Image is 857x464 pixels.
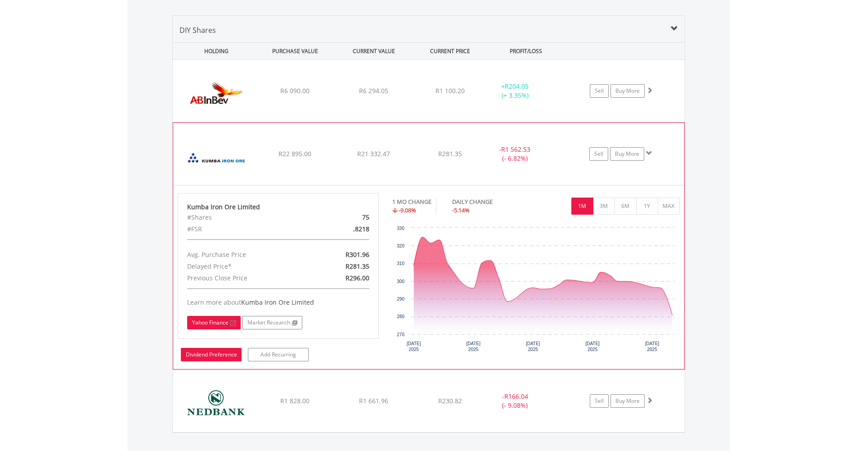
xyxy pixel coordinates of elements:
[466,341,480,352] text: [DATE] 2025
[180,212,311,223] div: #Shares
[397,243,404,248] text: 320
[636,198,658,215] button: 1Y
[397,226,404,231] text: 330
[180,261,311,272] div: Delayed Price*
[435,86,465,95] span: R1 100.20
[610,147,644,161] a: Buy More
[590,84,609,98] a: Sell
[615,198,637,215] button: 6M
[180,223,311,235] div: #FSR
[311,212,376,223] div: 75
[392,223,680,358] div: Chart. Highcharts interactive chart.
[397,261,404,266] text: 310
[180,272,311,284] div: Previous Close Price
[345,250,369,259] span: R301.96
[248,348,309,361] a: Add Recurring
[311,223,376,235] div: .8218
[399,206,416,214] span: -9.08%
[241,298,314,306] span: Kumba Iron Ore Limited
[504,392,528,401] span: R166.04
[177,381,255,430] img: EQU.ZA.NED.png
[177,71,255,120] img: EQU.ZA.ANH.png
[280,86,310,95] span: R6 090.00
[526,341,540,352] text: [DATE] 2025
[481,145,548,163] div: - (- 6.82%)
[505,82,529,90] span: R204.05
[178,134,255,183] img: EQU.ZA.KIO.png
[590,394,609,408] a: Sell
[187,203,370,212] div: Kumba Iron Ore Limited
[610,84,645,98] a: Buy More
[345,274,369,282] span: R296.00
[359,396,388,405] span: R1 661.96
[571,198,593,215] button: 1M
[180,249,311,261] div: Avg. Purchase Price
[392,198,431,206] div: 1 MO CHANGE
[359,86,388,95] span: R6 294.05
[397,332,404,337] text: 270
[278,149,311,158] span: R22 895.00
[242,316,302,329] a: Market Research
[397,314,404,319] text: 280
[585,341,600,352] text: [DATE] 2025
[187,316,241,329] a: Yahoo Finance
[438,396,462,405] span: R230.82
[610,394,645,408] a: Buy More
[438,149,462,158] span: R281.35
[452,198,524,206] div: DAILY CHANGE
[357,149,390,158] span: R21 332.47
[187,298,370,307] div: Learn more about
[345,262,369,270] span: R281.35
[452,206,470,214] span: -5.14%
[645,341,660,352] text: [DATE] 2025
[481,82,549,100] div: + (+ 3.35%)
[397,279,404,284] text: 300
[181,348,242,361] a: Dividend Preference
[488,43,565,59] div: PROFIT/LOSS
[397,297,404,302] text: 290
[179,25,216,35] span: DIY Shares
[407,341,421,352] text: [DATE] 2025
[392,223,679,358] svg: Interactive chart
[336,43,413,59] div: CURRENT VALUE
[257,43,334,59] div: PURCHASE VALUE
[414,43,485,59] div: CURRENT PRICE
[481,392,549,410] div: - (- 9.08%)
[593,198,615,215] button: 3M
[589,147,608,161] a: Sell
[280,396,310,405] span: R1 828.00
[173,43,255,59] div: HOLDING
[658,198,680,215] button: MAX
[501,145,530,153] span: R1 562.53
